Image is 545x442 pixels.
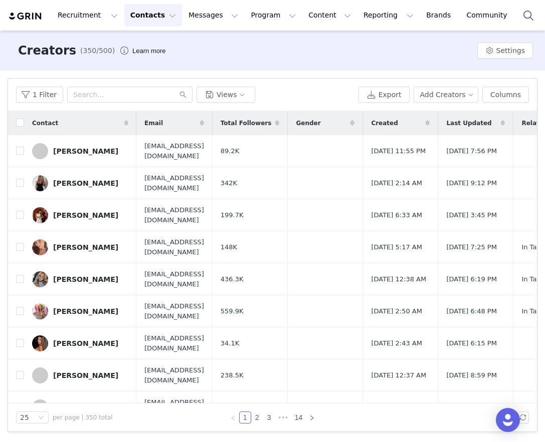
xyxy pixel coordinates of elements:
span: [EMAIL_ADDRESS][DOMAIN_NAME] [144,365,204,385]
span: Contact [32,119,58,128]
button: Recruitment [52,4,124,27]
span: Email [144,119,163,128]
li: 2 [251,411,263,423]
span: 34.1K [221,338,239,348]
button: Reporting [357,4,420,27]
span: Last Updated [446,119,491,128]
img: 2d2c776c-c028-41aa-8f58-97d65abb9e8d--s.jpg [32,271,48,287]
a: [PERSON_NAME] [32,335,128,351]
a: Community [461,4,518,27]
input: Search... [67,87,193,103]
span: [DATE] 3:45 PM [446,210,496,220]
span: [EMAIL_ADDRESS][DOMAIN_NAME] [144,205,204,225]
span: 238.5K [221,370,244,380]
img: 1f0b068a-6686-45bd-8932-137176f1ef7b.jpg [32,175,48,191]
span: [EMAIL_ADDRESS][DOMAIN_NAME] [144,237,204,257]
span: [EMAIL_ADDRESS][DOMAIN_NAME] [144,397,204,417]
button: Columns [482,87,529,103]
a: [PERSON_NAME] [32,303,128,319]
span: [DATE] 12:37 AM [371,370,426,380]
span: [DATE] 9:12 PM [446,178,496,188]
span: [DATE] 7:25 PM [446,242,496,252]
span: 148K [221,242,237,252]
div: Open Intercom Messenger [496,408,520,432]
span: [DATE] 11:55 PM [371,146,426,156]
span: 342K [221,178,237,188]
i: icon: right [309,415,315,421]
a: [PERSON_NAME] [32,367,128,383]
div: 25 [20,412,29,423]
a: [PERSON_NAME] [32,271,128,287]
div: [PERSON_NAME] [53,371,118,379]
span: per page | 350 total [53,413,113,422]
span: [DATE] 7:56 PM [446,146,496,156]
i: icon: left [230,415,236,421]
span: [EMAIL_ADDRESS][DOMAIN_NAME] [144,333,204,353]
a: [PERSON_NAME] [32,175,128,191]
a: 3 [264,412,275,423]
h3: Creators [18,42,76,60]
span: [DATE] 6:48 PM [446,306,496,316]
img: caf2c423-45a3-45d2-875c-0e3adbc993a3.jpg [32,239,48,255]
span: [DATE] 8:59 PM [446,370,496,380]
button: Settings [477,43,533,59]
div: [PERSON_NAME] [53,307,118,315]
span: [DATE] 2:50 AM [371,306,422,316]
button: Contacts [124,4,182,27]
img: 1a1d5445-3cd2-476a-9d54-f591d2e54ffb.jpg [32,303,48,319]
button: 1 Filter [16,87,63,103]
li: 14 [291,411,306,423]
a: 14 [292,412,306,423]
span: Created [371,119,398,128]
button: Export [358,87,410,103]
li: Previous Page [227,411,239,423]
span: [DATE] 6:15 PM [446,338,496,348]
li: 1 [239,411,251,423]
span: [DATE] 5:55 AM [371,402,422,412]
a: Brands [420,4,460,27]
button: Content [302,4,357,27]
span: [DATE] 2:43 AM [371,338,422,348]
a: [PERSON_NAME] [32,143,128,159]
li: 3 [263,411,275,423]
div: [PERSON_NAME] [53,179,118,187]
a: [PERSON_NAME] [32,239,128,255]
span: [DATE] 12:38 AM [371,274,426,284]
button: Add Creators [414,87,479,103]
div: [PERSON_NAME] [53,275,118,283]
a: [PERSON_NAME] [32,207,128,223]
span: [DATE] 6:33 AM [371,210,422,220]
span: (350/500) [80,46,115,56]
div: [PERSON_NAME] [53,243,118,251]
span: [DATE] 5:17 AM [371,242,422,252]
span: 651.9K [221,402,244,412]
span: 89.2K [221,146,239,156]
a: [PERSON_NAME] [PERSON_NAME] [32,399,128,415]
span: [DATE] 2:14 AM [371,178,422,188]
a: 1 [240,412,251,423]
div: [PERSON_NAME] [53,339,118,347]
a: 2 [252,412,263,423]
span: [EMAIL_ADDRESS][DOMAIN_NAME] [144,173,204,193]
span: [EMAIL_ADDRESS][DOMAIN_NAME] [144,141,204,161]
span: 199.7K [221,210,244,220]
span: [EMAIL_ADDRESS][DOMAIN_NAME] [144,269,204,289]
button: Messages [183,4,244,27]
img: grin logo [8,12,43,21]
span: [EMAIL_ADDRESS][DOMAIN_NAME] [144,301,204,321]
div: [PERSON_NAME] [53,147,118,155]
li: Next Page [306,411,318,423]
span: [DATE] 6:19 PM [446,274,496,284]
i: icon: search [179,91,187,98]
span: Total Followers [221,119,272,128]
button: Program [245,4,302,27]
div: [PERSON_NAME] [53,211,118,219]
span: Gender [296,119,320,128]
span: [DATE] 8:41 PM [446,402,496,412]
img: 0be4341a-a08d-41a6-bb3c-577d65dead25.jpg [32,335,48,351]
i: icon: down [38,414,44,421]
span: 559.9K [221,306,244,316]
li: Next 3 Pages [275,411,291,423]
span: 436.3K [221,274,244,284]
